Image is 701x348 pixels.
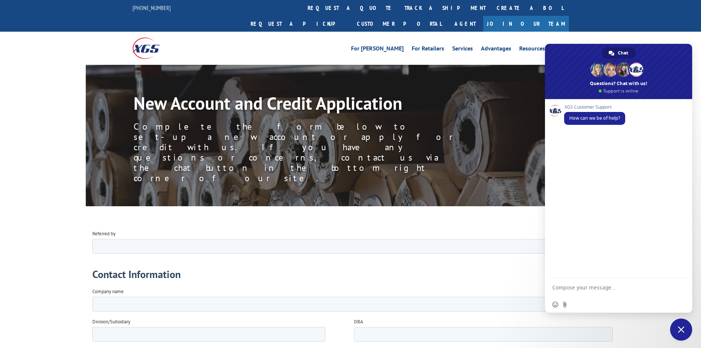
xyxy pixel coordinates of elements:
a: Agent [447,16,483,32]
span: Who do you report to within your company? [262,149,349,155]
a: Chat [602,48,635,59]
span: Chat [618,48,628,59]
span: Primary Contact Last Name [262,119,315,125]
textarea: Compose your message... [552,278,670,296]
span: Send a file [562,302,568,307]
h1: New Account and Credit Application [134,94,465,116]
span: State/Region [174,270,201,276]
span: How can we be of help? [569,115,620,121]
a: Customer Portal [351,16,447,32]
a: Request a pickup [245,16,351,32]
span: Postal code [348,270,372,276]
a: Advantages [481,46,511,54]
a: Services [452,46,473,54]
a: [PHONE_NUMBER] [132,4,171,11]
a: Resources [519,46,545,54]
a: For Retailers [412,46,444,54]
span: DBA [262,88,271,95]
span: Primary Contact Email [262,179,305,185]
p: Complete the form below to set-up a new account or apply for credit with us. If you have any ques... [134,122,465,183]
a: Close chat [670,319,692,341]
a: Join Our Team [483,16,569,32]
span: Insert an emoji [552,302,558,307]
a: For [PERSON_NAME] [351,46,404,54]
span: XGS Customer Support [564,105,625,110]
